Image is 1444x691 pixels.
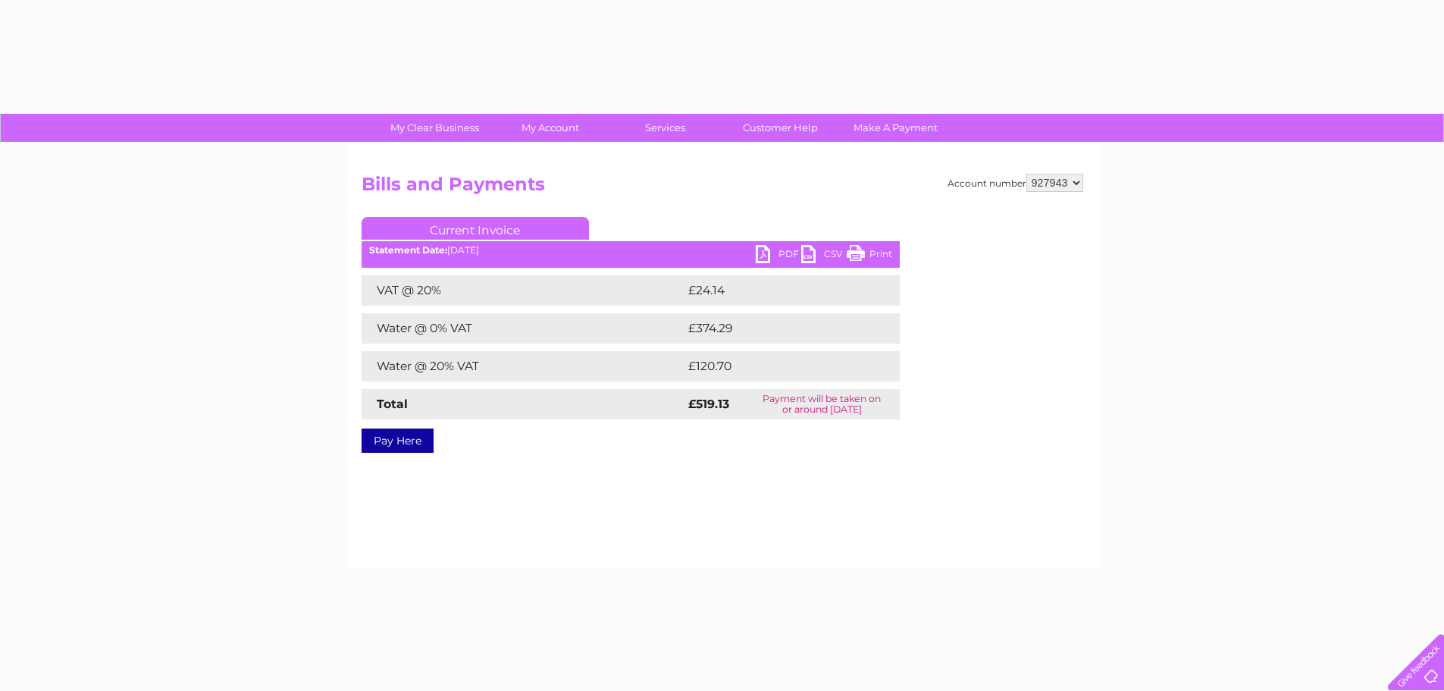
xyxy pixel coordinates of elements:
a: CSV [801,245,847,267]
h2: Bills and Payments [362,174,1083,203]
a: My Clear Business [372,114,497,142]
a: Current Invoice [362,217,589,240]
a: My Account [487,114,612,142]
td: Water @ 20% VAT [362,351,684,382]
td: £374.29 [684,313,872,344]
div: [DATE] [362,245,900,256]
td: £24.14 [684,275,868,306]
div: Account number [948,174,1083,192]
a: Make A Payment [833,114,958,142]
a: Services [603,114,728,142]
b: Statement Date: [369,244,447,256]
a: Print [847,245,892,267]
td: Payment will be taken on or around [DATE] [744,389,900,419]
a: Pay Here [362,429,434,453]
td: VAT @ 20% [362,275,684,306]
td: Water @ 0% VAT [362,313,684,344]
a: Customer Help [718,114,843,142]
strong: Total [377,397,408,411]
td: £120.70 [684,351,872,382]
strong: £519.13 [688,397,729,411]
a: PDF [756,245,801,267]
